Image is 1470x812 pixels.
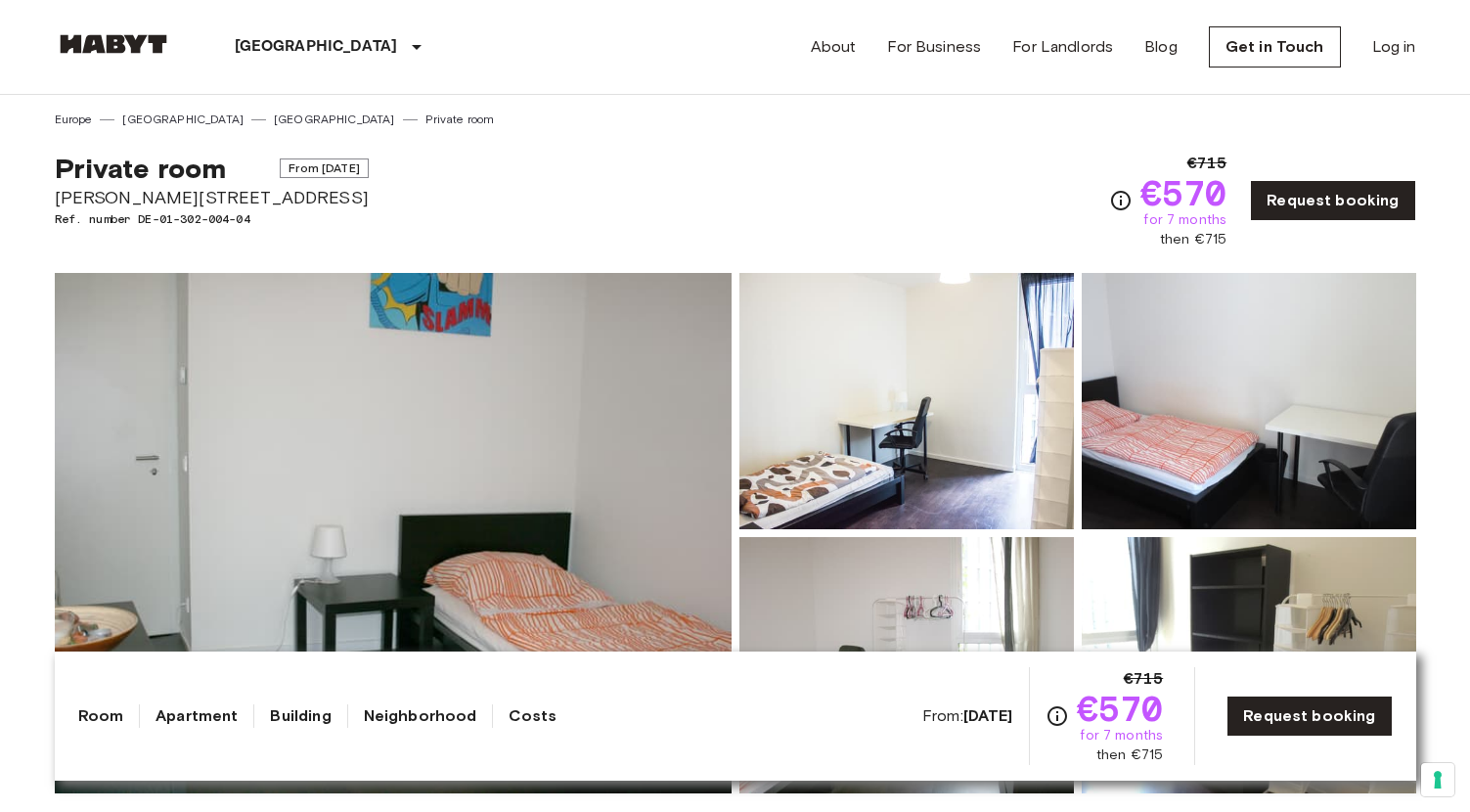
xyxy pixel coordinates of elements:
[811,35,857,59] a: About
[1209,26,1341,68] a: Get in Touch
[1143,210,1226,230] span: for 7 months
[1144,35,1178,59] a: Blog
[1250,180,1415,221] a: Request booking
[55,273,732,793] img: Marketing picture of unit DE-01-302-004-04
[1012,35,1113,59] a: For Landlords
[425,111,495,128] a: Private room
[55,185,369,210] span: [PERSON_NAME][STREET_ADDRESS]
[1421,763,1454,796] button: Your consent preferences for tracking technologies
[963,706,1013,725] b: [DATE]
[739,273,1074,529] img: Picture of unit DE-01-302-004-04
[1096,745,1163,765] span: then €715
[122,111,244,128] a: [GEOGRAPHIC_DATA]
[1109,189,1133,212] svg: Check cost overview for full price breakdown. Please note that discounts apply to new joiners onl...
[235,35,398,59] p: [GEOGRAPHIC_DATA]
[270,704,331,728] a: Building
[280,158,369,178] span: From [DATE]
[274,111,395,128] a: [GEOGRAPHIC_DATA]
[887,35,981,59] a: For Business
[1160,230,1226,249] span: then €715
[1082,537,1416,793] img: Picture of unit DE-01-302-004-04
[55,111,93,128] a: Europe
[1226,696,1392,737] a: Request booking
[55,152,227,185] span: Private room
[55,210,369,228] span: Ref. number DE-01-302-004-04
[1372,35,1416,59] a: Log in
[509,704,557,728] a: Costs
[55,34,172,54] img: Habyt
[1077,691,1164,726] span: €570
[739,537,1074,793] img: Picture of unit DE-01-302-004-04
[78,704,124,728] a: Room
[1187,152,1227,175] span: €715
[156,704,238,728] a: Apartment
[1046,704,1069,728] svg: Check cost overview for full price breakdown. Please note that discounts apply to new joiners onl...
[1124,667,1164,691] span: €715
[922,705,1013,727] span: From:
[1080,726,1163,745] span: for 7 months
[364,704,477,728] a: Neighborhood
[1140,175,1227,210] span: €570
[1082,273,1416,529] img: Picture of unit DE-01-302-004-04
